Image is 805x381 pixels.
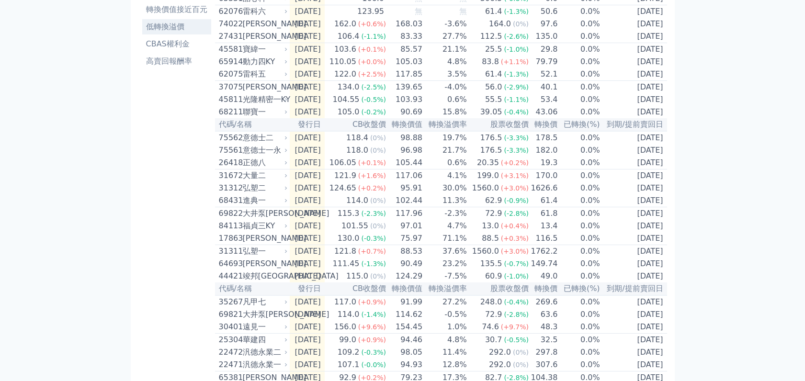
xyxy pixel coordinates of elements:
td: [DATE] [290,81,325,94]
td: [DATE] [601,295,667,308]
td: 52.1 [529,68,558,81]
span: (-0.9%) [504,197,529,204]
li: 低轉換溢價 [142,21,211,33]
a: 高賣回報酬率 [142,54,211,69]
td: 0.0% [558,182,600,194]
div: 117.0 [332,296,358,308]
td: 124.29 [386,270,423,282]
td: 103.93 [386,93,423,106]
td: 1762.2 [529,245,558,258]
th: 到期/提前賣回日 [601,118,667,131]
td: -0.5% [423,308,467,321]
td: 43.06 [529,106,558,118]
div: 114.0 [336,309,362,320]
td: 269.6 [529,295,558,308]
div: 64693 [219,258,240,269]
td: 19.7% [423,131,467,144]
div: 83.8 [480,56,501,67]
span: (-2.3%) [361,210,386,217]
div: 正德八 [243,157,286,168]
td: 0.0% [558,30,600,43]
span: (0%) [370,134,386,142]
td: [DATE] [601,194,667,207]
div: 103.6 [332,44,358,55]
span: (0%) [370,222,386,230]
td: 1626.6 [529,182,558,194]
td: 30.0% [423,182,467,194]
td: [DATE] [601,56,667,68]
div: 寶緯一 [243,44,286,55]
div: 35267 [219,296,240,308]
div: 13.0 [480,220,501,232]
span: (+2.5%) [358,70,386,78]
td: 0.6% [423,157,467,169]
div: 凡甲七 [243,296,286,308]
span: (-3.3%) [504,146,529,154]
div: 62.9 [483,195,504,206]
div: 45811 [219,94,240,105]
div: 福貞三KY [243,220,286,232]
div: 光隆精密一KY [243,94,286,105]
td: 98.88 [386,131,423,144]
td: 105.03 [386,56,423,68]
div: 竣邦[GEOGRAPHIC_DATA] [243,270,286,282]
div: [PERSON_NAME] [243,18,286,30]
td: 0.6% [423,93,467,106]
a: 低轉換溢價 [142,19,211,34]
div: 75561 [219,145,240,156]
span: (+1.1%) [501,58,529,66]
td: 0.0% [558,232,600,245]
div: 112.5 [478,31,504,42]
td: 0.0% [558,68,600,81]
div: 162.0 [332,18,358,30]
td: 75.97 [386,232,423,245]
td: [DATE] [601,5,667,18]
span: (-1.0%) [504,45,529,53]
div: 39.05 [478,106,504,118]
td: 0.0% [558,56,600,68]
td: 0.0% [558,308,600,321]
td: [DATE] [290,295,325,308]
div: 101.55 [340,220,370,232]
th: 轉換價值 [386,118,423,131]
td: 0.0% [558,245,600,258]
div: 62075 [219,68,240,80]
span: (+0.7%) [358,247,386,255]
td: [DATE] [601,258,667,270]
td: 0.0% [558,157,600,169]
th: 轉換價 [529,282,558,295]
div: 124.65 [328,182,358,194]
span: (-0.4%) [504,108,529,116]
td: [DATE] [290,207,325,220]
td: 149.74 [529,258,558,270]
th: 轉換價 [529,118,558,131]
div: 164.0 [487,18,513,30]
td: 114.62 [386,308,423,321]
div: 大井泵[PERSON_NAME] [243,309,286,320]
td: 97.6 [529,18,558,30]
td: [DATE] [601,220,667,232]
td: [DATE] [290,18,325,30]
div: 62076 [219,6,240,17]
th: 發行日 [290,118,325,131]
th: 已轉換(%) [558,118,600,131]
td: 49.0 [529,270,558,282]
div: 17863 [219,233,240,244]
td: 0.0% [558,169,600,182]
td: [DATE] [601,308,667,321]
div: 72.9 [483,309,504,320]
td: 117.85 [386,68,423,81]
div: 69821 [219,309,240,320]
td: [DATE] [290,220,325,232]
span: (-1.3%) [504,70,529,78]
td: [DATE] [290,56,325,68]
td: 116.5 [529,232,558,245]
div: 20.35 [475,157,501,168]
td: 79.79 [529,56,558,68]
div: 25.5 [483,44,504,55]
td: 21.7% [423,144,467,157]
div: 118.4 [344,132,370,144]
div: 106.05 [328,157,358,168]
div: 雷科六 [243,6,286,17]
span: (-3.3%) [504,134,529,142]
